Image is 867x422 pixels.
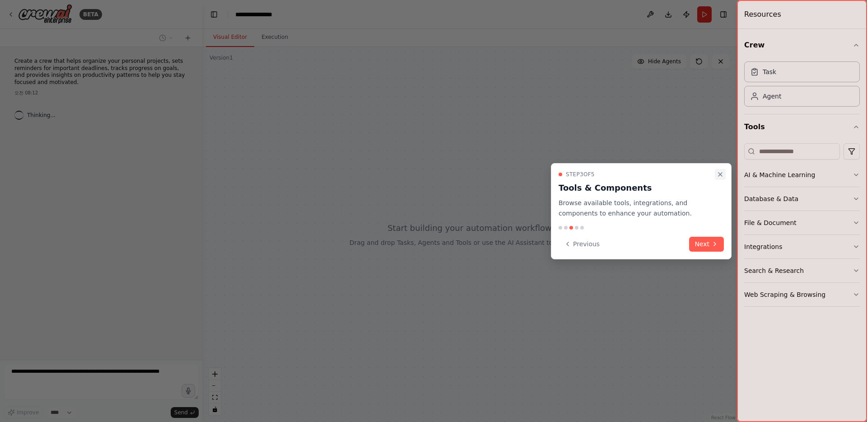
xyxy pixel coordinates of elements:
span: Step 3 of 5 [566,171,595,178]
button: Hide left sidebar [208,8,220,21]
button: Previous [559,237,605,252]
button: Next [689,237,724,252]
h3: Tools & Components [559,182,713,194]
button: Close walkthrough [715,169,726,180]
p: Browse available tools, integrations, and components to enhance your automation. [559,198,713,219]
